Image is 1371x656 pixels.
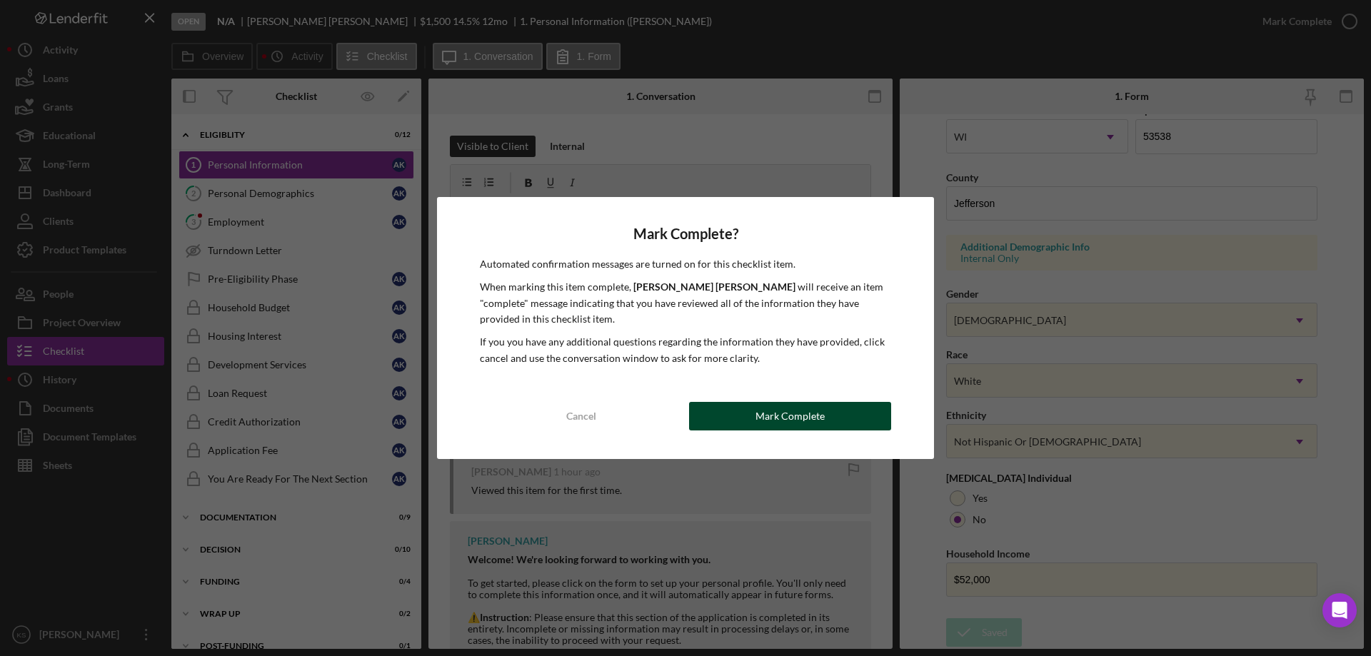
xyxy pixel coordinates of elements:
[566,402,596,430] div: Cancel
[480,402,682,430] button: Cancel
[480,334,891,366] p: If you you have any additional questions regarding the information they have provided, click canc...
[480,226,891,242] h4: Mark Complete?
[480,279,891,327] p: When marking this item complete, will receive an item "complete" message indicating that you have...
[755,402,825,430] div: Mark Complete
[1322,593,1357,627] div: Open Intercom Messenger
[689,402,891,430] button: Mark Complete
[633,281,795,293] b: [PERSON_NAME] [PERSON_NAME]
[480,256,891,272] p: Automated confirmation messages are turned on for this checklist item.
